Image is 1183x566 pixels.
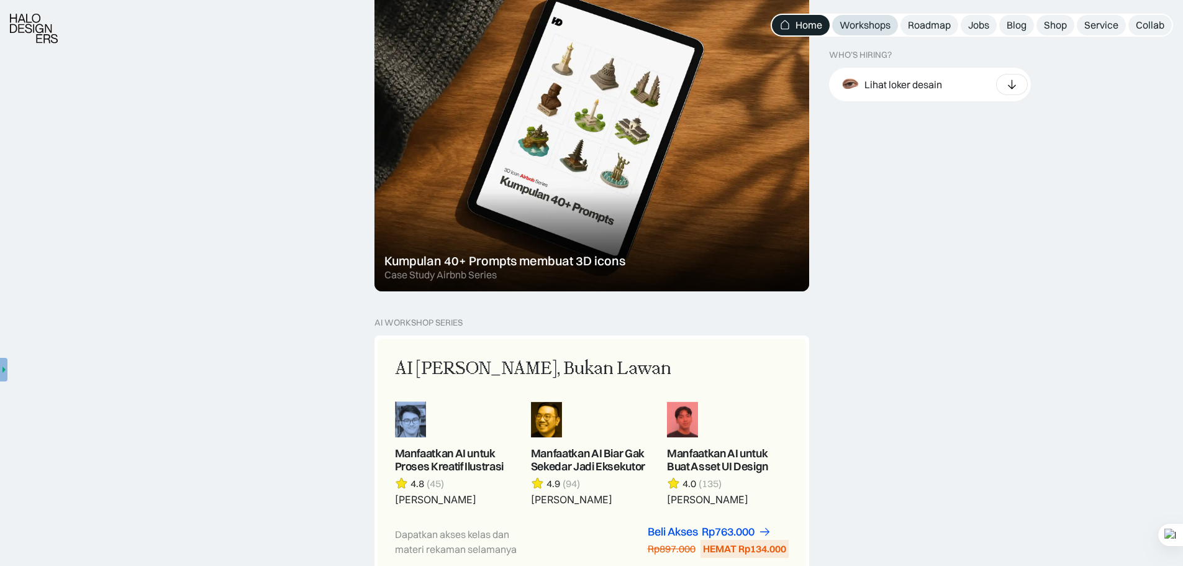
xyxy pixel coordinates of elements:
[961,15,997,35] a: Jobs
[374,317,463,328] div: AI Workshop Series
[832,15,898,35] a: Workshops
[1044,19,1067,32] div: Shop
[702,526,755,539] div: Rp763.000
[1084,19,1118,32] div: Service
[968,19,989,32] div: Jobs
[1036,15,1074,35] a: Shop
[1136,19,1164,32] div: Collab
[829,50,892,60] div: WHO’S HIRING?
[648,526,698,539] div: Beli Akses
[703,542,786,555] div: HEMAT Rp134.000
[1007,19,1027,32] div: Blog
[900,15,958,35] a: Roadmap
[1077,15,1126,35] a: Service
[1128,15,1172,35] a: Collab
[648,526,771,539] a: Beli AksesRp763.000
[772,15,830,35] a: Home
[795,19,822,32] div: Home
[395,527,535,557] div: Dapatkan akses kelas dan materi rekaman selamanya
[840,19,891,32] div: Workshops
[648,542,696,555] div: Rp897.000
[999,15,1034,35] a: Blog
[864,78,942,91] div: Lihat loker desain
[395,356,671,382] div: AI [PERSON_NAME], Bukan Lawan
[908,19,951,32] div: Roadmap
